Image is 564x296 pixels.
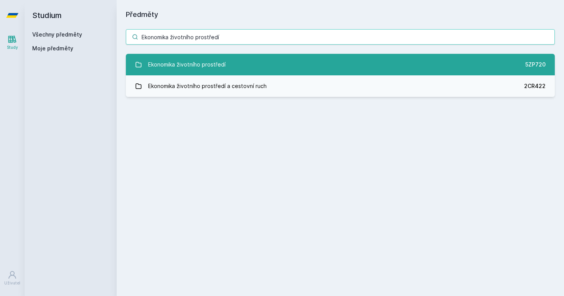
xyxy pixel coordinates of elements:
div: Uživatel [4,280,20,286]
a: Všechny předměty [32,31,82,38]
div: 2CR422 [524,82,546,90]
div: 5ZP720 [525,61,546,68]
a: Uživatel [2,266,23,290]
a: Ekonomika životního prostředí 5ZP720 [126,54,555,75]
span: Moje předměty [32,45,73,52]
div: Study [7,45,18,50]
a: Ekonomika životního prostředí a cestovní ruch 2CR422 [126,75,555,97]
div: Ekonomika životního prostředí a cestovní ruch [148,78,267,94]
h1: Předměty [126,9,555,20]
input: Název nebo ident předmětu… [126,29,555,45]
a: Study [2,31,23,54]
div: Ekonomika životního prostředí [148,57,226,72]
